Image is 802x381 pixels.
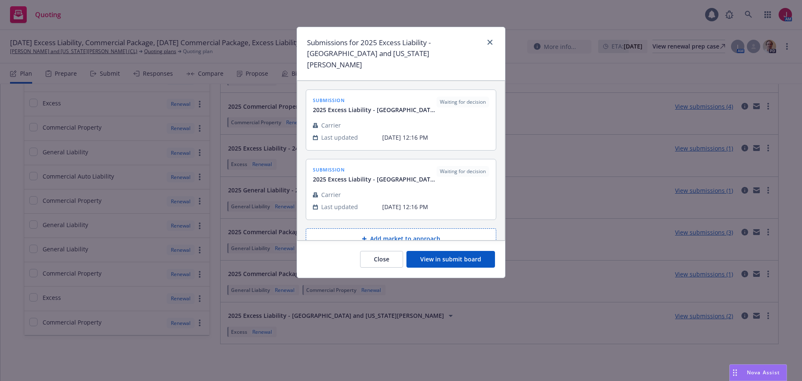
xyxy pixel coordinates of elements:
span: Waiting for decision [440,168,486,175]
span: Waiting for decision [440,98,486,106]
span: [DATE] 12:16 PM [382,202,489,211]
span: Carrier [321,190,341,199]
span: Carrier [321,121,341,130]
span: 2025 Excess Liability - [GEOGRAPHIC_DATA] and [US_STATE][PERSON_NAME] [313,105,437,114]
button: View in submit board [406,251,495,268]
a: close [485,37,495,47]
div: Drag to move [730,365,740,381]
span: Nova Assist [747,369,780,376]
span: Last updated [321,133,358,142]
span: [DATE] 12:16 PM [382,133,489,142]
button: Nova Assist [729,364,787,381]
button: Close [360,251,403,268]
button: Add market to approach [306,228,496,249]
span: submission [313,97,437,104]
span: submission [313,166,437,173]
span: 2025 Excess Liability - [GEOGRAPHIC_DATA] and [US_STATE][PERSON_NAME] [313,175,437,184]
h1: Submissions for 2025 Excess Liability - [GEOGRAPHIC_DATA] and [US_STATE][PERSON_NAME] [307,37,482,70]
span: Last updated [321,202,358,211]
